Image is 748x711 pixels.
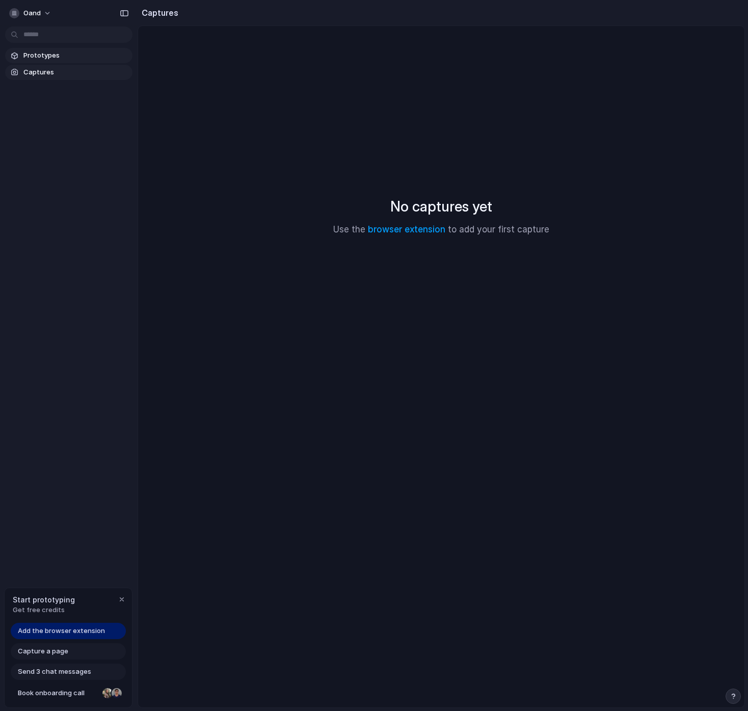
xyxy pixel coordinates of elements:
span: Add the browser extension [18,626,105,636]
span: Send 3 chat messages [18,667,91,677]
span: Start prototyping [13,594,75,605]
a: browser extension [368,224,445,234]
span: oand [23,8,41,18]
a: Book onboarding call [11,685,126,701]
div: Nicole Kubica [101,687,114,699]
div: Christian Iacullo [111,687,123,699]
button: oand [5,5,57,21]
a: Captures [5,65,132,80]
h2: Captures [138,7,178,19]
a: Prototypes [5,48,132,63]
h2: No captures yet [390,196,492,217]
p: Use the to add your first capture [333,223,549,236]
a: Add the browser extension [11,623,126,639]
span: Book onboarding call [18,688,98,698]
span: Capture a page [18,646,68,656]
span: Prototypes [23,50,128,61]
span: Captures [23,67,128,77]
span: Get free credits [13,605,75,615]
